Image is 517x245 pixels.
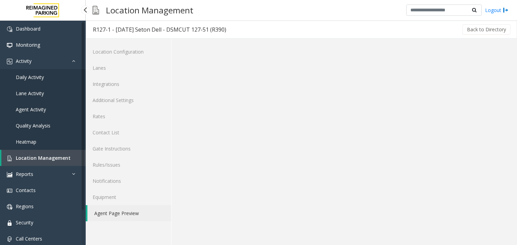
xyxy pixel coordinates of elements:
span: Regions [16,203,34,210]
a: Integrations [86,76,171,92]
a: Additional Settings [86,92,171,108]
a: Rules/Issues [86,157,171,173]
span: Quality Analysis [16,122,50,129]
span: Reports [16,171,33,177]
a: Notifications [86,173,171,189]
span: Security [16,219,33,226]
a: Contact List [86,124,171,141]
span: Heatmap [16,138,36,145]
img: 'icon' [7,59,12,64]
img: 'icon' [7,220,12,226]
a: Logout [485,7,508,14]
a: Gate Instructions [86,141,171,157]
span: Monitoring [16,42,40,48]
img: 'icon' [7,156,12,161]
div: R127-1 - [DATE] Seton Dell - DSMCUT 127-51 (R390) [93,25,226,34]
img: 'icon' [7,172,12,177]
span: Daily Activity [16,74,44,80]
a: Rates [86,108,171,124]
span: Dashboard [16,25,40,32]
img: logout [503,7,508,14]
a: Lanes [86,60,171,76]
img: 'icon' [7,26,12,32]
a: Location Management [1,150,86,166]
img: pageIcon [93,2,99,19]
span: Contacts [16,187,36,193]
img: 'icon' [7,236,12,242]
img: 'icon' [7,204,12,210]
span: Lane Activity [16,90,44,97]
a: Location Configuration [86,44,171,60]
span: Location Management [16,155,71,161]
button: Back to Directory [462,24,510,35]
img: 'icon' [7,188,12,193]
img: 'icon' [7,43,12,48]
span: Activity [16,58,32,64]
a: Agent Page Preview [87,205,171,221]
span: Call Centers [16,235,42,242]
h3: Location Management [103,2,197,19]
span: Agent Activity [16,106,46,113]
a: Equipment [86,189,171,205]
